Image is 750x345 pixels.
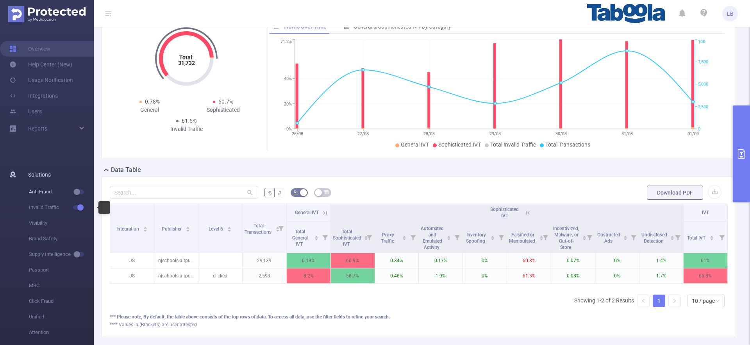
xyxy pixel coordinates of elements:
input: Search... [110,186,258,198]
span: Falsified or Manipulated [509,232,536,244]
i: icon: caret-up [582,234,587,237]
span: Automated and Emulated Activity [421,226,444,250]
i: Filter menu [275,204,286,253]
span: IVT [702,210,709,215]
i: icon: caret-up [670,234,674,237]
span: Total General IVT [292,229,308,247]
p: 0.46% [375,268,419,283]
p: clicked [198,268,242,283]
div: Sort [143,225,148,230]
i: icon: caret-down [623,237,627,240]
div: Sort [314,234,319,239]
p: 60.3% [507,253,551,268]
tspan: 20% [284,102,292,107]
i: icon: caret-down [143,229,147,231]
span: 0.78% [145,98,160,105]
span: % [268,189,271,196]
p: 61.3% [507,268,551,283]
p: 0% [595,253,639,268]
tspan: 31,732 [178,60,195,66]
div: Sort [446,234,451,239]
p: njschools-aitpune [154,268,198,283]
span: 60.7% [218,98,233,105]
span: Brand Safety [29,231,94,247]
i: icon: bg-colors [293,190,298,195]
p: 60.9% [331,253,375,268]
tspan: 27/08 [357,131,369,136]
span: Supply Intelligence [29,247,94,262]
i: icon: left [641,299,646,303]
span: Undisclosed Detection [641,232,667,244]
span: Sophisticated IVT [438,141,481,148]
span: Integration [116,226,140,232]
p: 0.07% [551,253,595,268]
span: Total IVT [687,235,707,241]
p: 1.7% [639,268,683,283]
i: icon: down [715,299,720,304]
span: Total Sophisticated IVT [333,229,361,247]
i: Filter menu [496,222,507,253]
span: Attention [29,325,94,340]
tspan: 71.2% [280,39,292,45]
div: Sort [623,234,628,239]
span: Unified [29,309,94,325]
span: Passport [29,262,94,278]
i: icon: caret-down [582,237,587,240]
span: Solutions [28,167,51,182]
i: icon: caret-up [709,234,714,237]
p: 2,593 [243,268,286,283]
div: Sort [582,234,587,239]
p: 58.7% [331,268,375,283]
i: icon: caret-up [227,225,232,228]
span: Visibility [29,215,94,231]
span: Reports [28,125,47,132]
div: Sort [670,234,675,239]
div: Sort [402,234,407,239]
li: Next Page [668,295,681,307]
p: 0.17% [419,253,462,268]
p: 29,139 [243,253,286,268]
i: icon: caret-down [227,229,232,231]
span: Total Transactions [245,223,273,235]
li: Previous Page [637,295,650,307]
span: Invalid Traffic [29,200,94,215]
i: icon: right [672,299,677,303]
a: 1 [653,295,665,307]
i: icon: caret-down [491,237,495,240]
tspan: 0% [286,127,292,132]
p: JS [110,268,154,283]
p: 0% [463,253,507,268]
div: Sort [490,234,495,239]
i: icon: caret-up [186,225,190,228]
i: Filter menu [628,222,639,253]
span: Click Fraud [29,293,94,309]
h2: Data Table [111,165,141,175]
tspan: 0 [698,127,700,132]
span: Total Transactions [545,141,590,148]
i: icon: caret-up [447,234,451,237]
p: 66.8% [684,268,727,283]
span: 61.5% [182,118,196,124]
tspan: 2,500 [698,104,708,109]
span: Incentivized, Malware, or Out-of-Store [553,226,579,250]
p: 0.08% [551,268,595,283]
p: JS [110,253,154,268]
span: Proxy Traffic [381,232,395,244]
tspan: 01/09 [687,131,698,136]
i: Filter menu [407,222,418,253]
span: # [278,189,281,196]
span: Obstructed Ads [597,232,620,244]
i: icon: caret-up [539,234,544,237]
i: Filter menu [452,222,462,253]
i: icon: caret-up [402,234,407,237]
a: Integrations [9,88,58,104]
div: **** Values in (Brackets) are user attested [110,321,728,328]
tspan: 40% [284,76,292,81]
tspan: 29/08 [489,131,501,136]
span: Sophisticated IVT [490,207,519,218]
i: Filter menu [540,222,551,253]
li: 1 [653,295,665,307]
i: icon: caret-down [314,237,318,240]
p: 0.34% [375,253,419,268]
div: Sort [186,225,190,230]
